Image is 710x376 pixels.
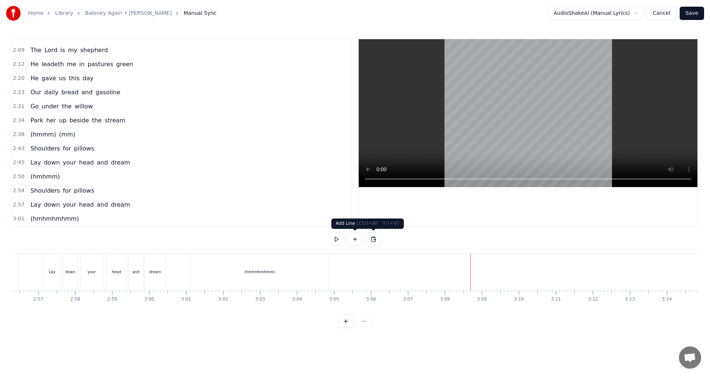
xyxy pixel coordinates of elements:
span: 2:54 [13,187,24,194]
div: down [65,269,75,275]
span: this [68,74,80,82]
div: 2:59 [107,297,117,302]
span: and [96,158,109,167]
span: in [78,60,85,68]
div: 3:00 [144,297,154,302]
div: 3:11 [551,297,561,302]
span: Lay [30,200,41,209]
span: 2:34 [13,117,24,124]
div: dream [149,269,161,275]
img: youka [6,6,21,21]
span: 2:57 [13,201,24,209]
span: (hmhmhmhmm) [30,214,80,223]
span: 2:23 [13,89,24,96]
span: her [45,116,57,125]
span: your [62,200,77,209]
span: Go [30,102,39,111]
div: 3:04 [292,297,302,302]
span: 2:50 [13,173,24,180]
div: Lay [49,269,55,275]
div: 3:02 [218,297,228,302]
div: 3:01 [181,297,191,302]
a: Baloney Again • [PERSON_NAME] [85,10,172,17]
span: (mm) [58,130,76,139]
span: down [43,158,61,167]
span: stream [104,116,126,125]
span: under [41,102,60,111]
span: Lord [44,46,58,54]
span: Shoulders [30,186,61,195]
div: Open de chat [679,346,701,369]
span: beside [69,116,90,125]
span: Lay [30,158,41,167]
span: shepherd [80,46,109,54]
div: 3:13 [625,297,635,302]
span: me [66,60,77,68]
div: 3:08 [440,297,450,302]
span: daily [44,88,59,96]
span: 2:20 [13,75,24,82]
span: down [43,200,61,209]
span: (hmhmm) [30,172,61,181]
span: ( Ctrl+N ) [356,221,378,226]
div: and [132,269,139,275]
div: 3:06 [366,297,376,302]
span: Manual Sync [183,10,216,17]
span: 2:09 [13,47,24,54]
div: 2:58 [70,297,80,302]
span: your [62,158,77,167]
span: 2:43 [13,145,24,152]
nav: breadcrumb [28,10,217,17]
span: leadeth [41,60,65,68]
div: 3:07 [403,297,413,302]
span: head [78,200,95,209]
div: 2:57 [33,297,43,302]
span: 2:38 [13,131,24,138]
span: willow [74,102,94,111]
span: for [62,144,72,153]
div: 3:14 [662,297,672,302]
span: 3:01 [13,215,24,223]
span: bread [61,88,79,96]
span: gave [41,74,57,82]
span: He [30,74,39,82]
div: 3:10 [514,297,524,302]
span: 2:45 [13,159,24,166]
span: 2:31 [13,103,24,110]
span: Our [30,88,42,96]
span: gasoline [95,88,121,96]
a: Library [55,10,73,17]
span: dream [110,200,131,209]
div: (hmhmhmhmm) [244,269,275,275]
span: is [60,46,66,54]
button: Cancel [646,7,676,20]
span: head [78,158,95,167]
span: Park [30,116,44,125]
span: pillows [73,144,95,153]
span: us [58,74,67,82]
span: for [62,186,72,195]
div: head [112,269,121,275]
span: He [30,60,39,68]
span: green [115,60,134,68]
span: The [30,46,42,54]
div: your [88,269,96,275]
span: my [67,46,78,54]
span: 2:12 [13,61,24,68]
div: 3:09 [477,297,487,302]
span: day [82,74,94,82]
span: the [91,116,102,125]
span: and [96,200,109,209]
div: 3:05 [329,297,339,302]
span: ( Ctrl+V ) [378,221,399,226]
span: pillows [73,186,95,195]
div: 3:12 [588,297,598,302]
span: dream [110,158,131,167]
a: Home [28,10,43,17]
span: and [81,88,93,96]
div: 3:03 [255,297,265,302]
span: the [61,102,72,111]
span: Shoulders [30,144,61,153]
div: Add Line [331,219,383,229]
span: (hmmm) [30,130,57,139]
